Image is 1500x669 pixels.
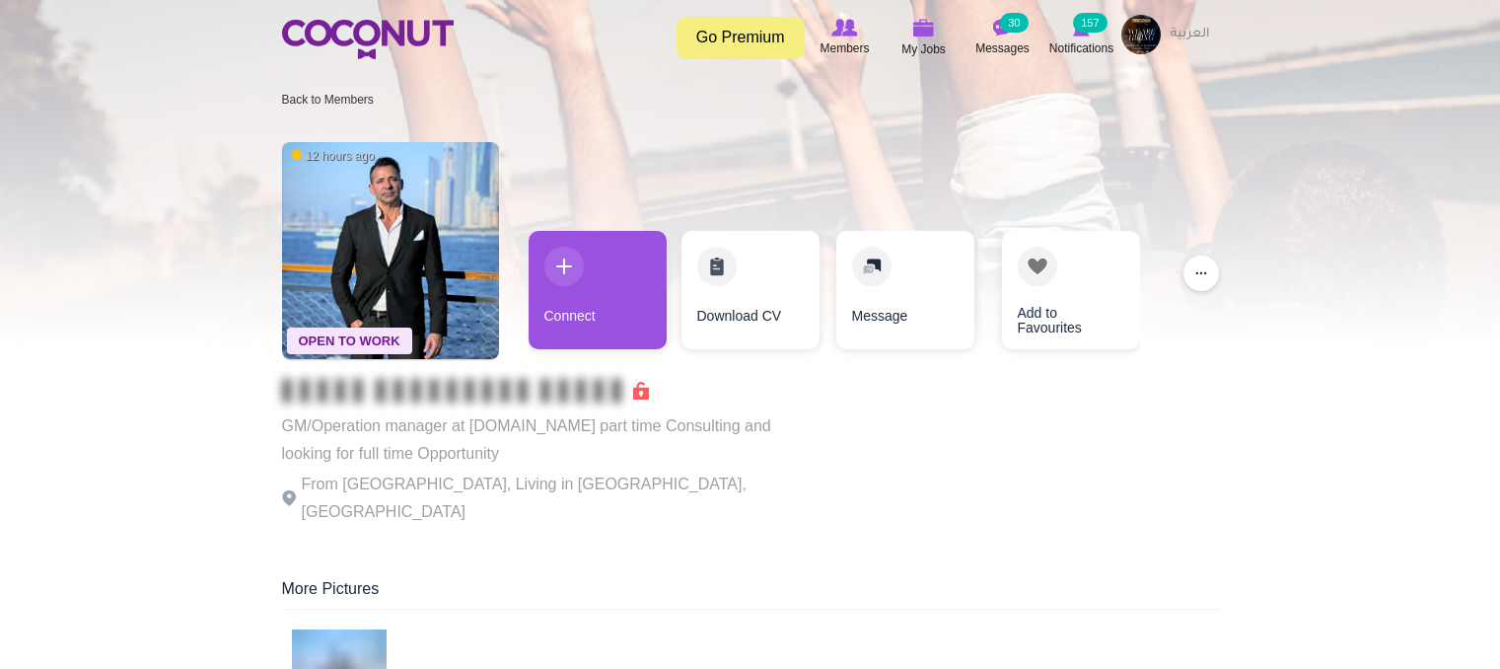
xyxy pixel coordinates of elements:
[681,231,820,359] div: 2 / 4
[1073,19,1090,37] img: Notifications
[282,20,454,59] img: Home
[282,93,374,107] a: Back to Members
[282,412,824,468] p: GM/Operation manager at [DOMAIN_NAME] part time Consulting and looking for full time Opportunity
[282,578,1219,610] div: More Pictures
[831,19,857,37] img: Browse Members
[836,231,974,349] a: Message
[1000,13,1028,33] small: 30
[834,231,972,359] div: 3 / 4
[677,17,805,59] a: Go Premium
[1161,15,1219,54] a: العربية
[913,19,935,37] img: My Jobs
[975,38,1030,58] span: Messages
[1042,15,1121,60] a: Notifications Notifications 157
[282,381,649,401] span: Connect to Unlock the Profile
[820,38,869,58] span: Members
[1183,256,1219,291] button: ...
[1073,13,1107,33] small: 157
[987,231,1125,359] div: 4 / 4
[1049,38,1113,58] span: Notifications
[806,15,885,60] a: Browse Members Members
[529,231,667,359] div: 1 / 4
[282,471,824,526] p: From [GEOGRAPHIC_DATA], Living in [GEOGRAPHIC_DATA], [GEOGRAPHIC_DATA]
[292,148,375,165] span: 12 hours ago
[1002,231,1140,349] a: Add to Favourites
[964,15,1042,60] a: Messages Messages 30
[993,19,1013,37] img: Messages
[287,328,412,354] span: Open To Work
[901,39,946,59] span: My Jobs
[529,231,667,349] a: Connect
[885,15,964,61] a: My Jobs My Jobs
[681,231,820,349] a: Download CV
